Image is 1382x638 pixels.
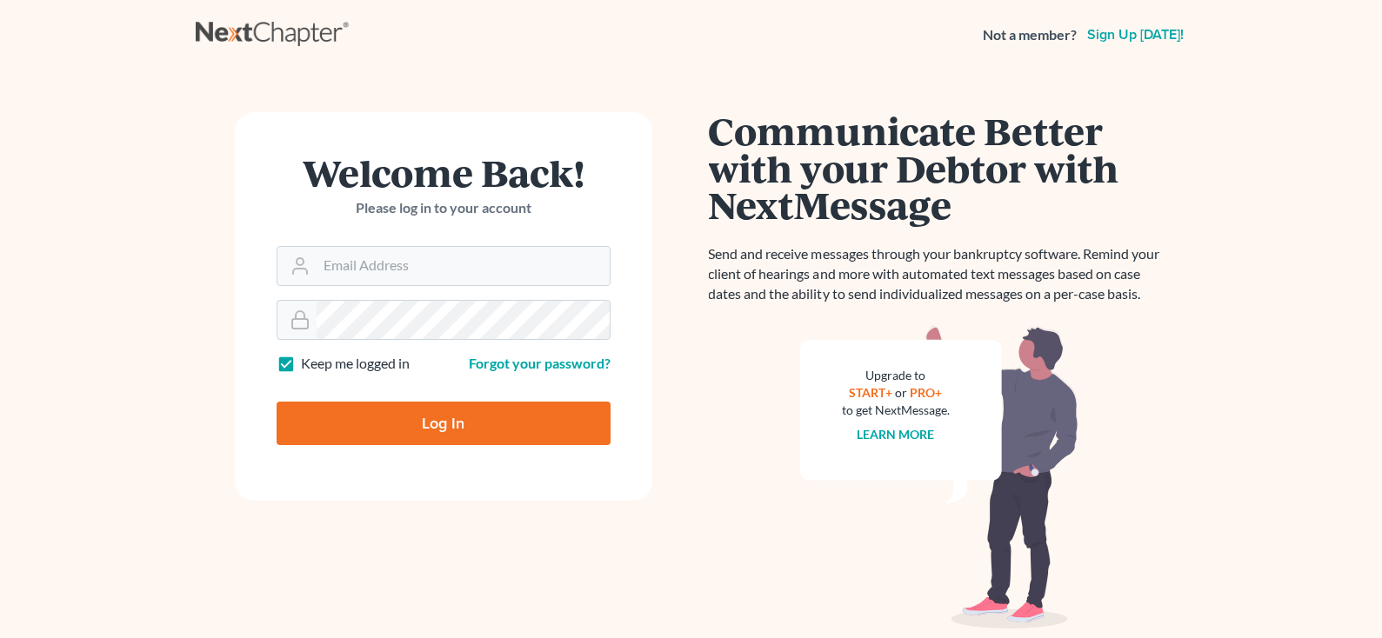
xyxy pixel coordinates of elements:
[277,402,611,445] input: Log In
[469,355,611,371] a: Forgot your password?
[910,385,942,400] a: PRO+
[317,247,610,285] input: Email Address
[842,402,950,419] div: to get NextMessage.
[857,427,934,442] a: Learn more
[709,112,1170,223] h1: Communicate Better with your Debtor with NextMessage
[277,154,611,191] h1: Welcome Back!
[709,244,1170,304] p: Send and receive messages through your bankruptcy software. Remind your client of hearings and mo...
[849,385,892,400] a: START+
[895,385,907,400] span: or
[1084,28,1187,42] a: Sign up [DATE]!
[983,25,1077,45] strong: Not a member?
[800,325,1078,629] img: nextmessage_bg-59042aed3d76b12b5cd301f8e5b87938c9018125f34e5fa2b7a6b67550977c72.svg
[301,354,410,374] label: Keep me logged in
[277,198,611,218] p: Please log in to your account
[842,367,950,384] div: Upgrade to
